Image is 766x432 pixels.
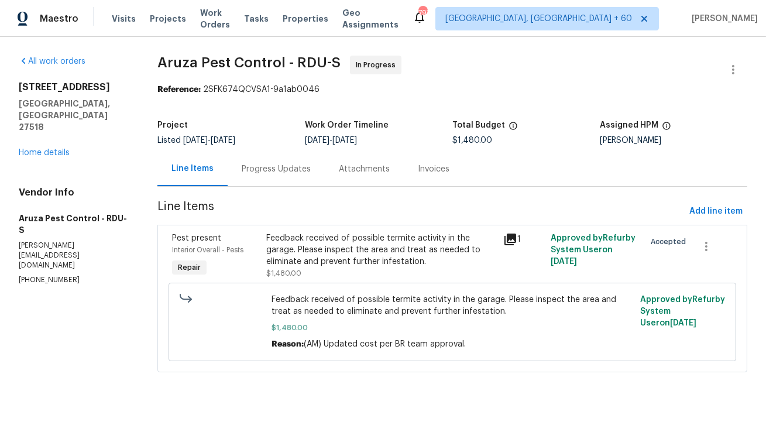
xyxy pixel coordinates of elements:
span: (AM) Updated cost per BR team approval. [304,340,466,348]
div: 797 [418,7,427,19]
span: Add line item [689,204,743,219]
span: - [305,136,357,145]
span: Interior Overall - Pests [172,246,243,253]
a: All work orders [19,57,85,66]
span: Line Items [157,201,685,222]
b: Reference: [157,85,201,94]
span: [DATE] [670,319,696,327]
span: The total cost of line items that have been proposed by Opendoor. This sum includes line items th... [509,121,518,136]
span: Work Orders [200,7,230,30]
span: Properties [283,13,328,25]
span: [PERSON_NAME] [687,13,758,25]
div: Attachments [339,163,390,175]
p: [PERSON_NAME][EMAIL_ADDRESS][DOMAIN_NAME] [19,241,129,270]
span: Reason: [272,340,304,348]
div: Progress Updates [242,163,311,175]
h5: Total Budget [452,121,505,129]
h2: [STREET_ADDRESS] [19,81,129,93]
span: [DATE] [305,136,329,145]
span: - [183,136,235,145]
div: Line Items [171,163,214,174]
span: [DATE] [551,258,577,266]
span: [DATE] [211,136,235,145]
h5: Project [157,121,188,129]
span: [DATE] [332,136,357,145]
h5: Work Order Timeline [305,121,389,129]
p: [PHONE_NUMBER] [19,275,129,285]
span: Visits [112,13,136,25]
a: Home details [19,149,70,157]
span: Feedback received of possible termite activity in the garage. Please inspect the area and treat a... [272,294,633,317]
span: Projects [150,13,186,25]
span: Listed [157,136,235,145]
span: [GEOGRAPHIC_DATA], [GEOGRAPHIC_DATA] + 60 [445,13,632,25]
h5: Assigned HPM [600,121,658,129]
h5: Aruza Pest Control - RDU-S [19,212,129,236]
span: In Progress [356,59,400,71]
div: 1 [503,232,544,246]
span: Maestro [40,13,78,25]
div: Invoices [418,163,449,175]
span: Accepted [651,236,691,248]
span: The hpm assigned to this work order. [662,121,671,136]
h5: [GEOGRAPHIC_DATA], [GEOGRAPHIC_DATA] 27518 [19,98,129,133]
span: Geo Assignments [342,7,399,30]
span: Approved by Refurby System User on [640,296,725,327]
span: [DATE] [183,136,208,145]
div: Feedback received of possible termite activity in the garage. Please inspect the area and treat a... [267,232,496,268]
span: $1,480.00 [267,270,302,277]
h4: Vendor Info [19,187,129,198]
div: 2SFK674QCVSA1-9a1ab0046 [157,84,747,95]
span: Tasks [244,15,269,23]
button: Add line item [685,201,747,222]
span: Aruza Pest Control - RDU-S [157,56,341,70]
span: Repair [173,262,205,273]
span: $1,480.00 [452,136,492,145]
span: Approved by Refurby System User on [551,234,636,266]
span: $1,480.00 [272,322,633,334]
div: [PERSON_NAME] [600,136,747,145]
span: Pest present [172,234,221,242]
